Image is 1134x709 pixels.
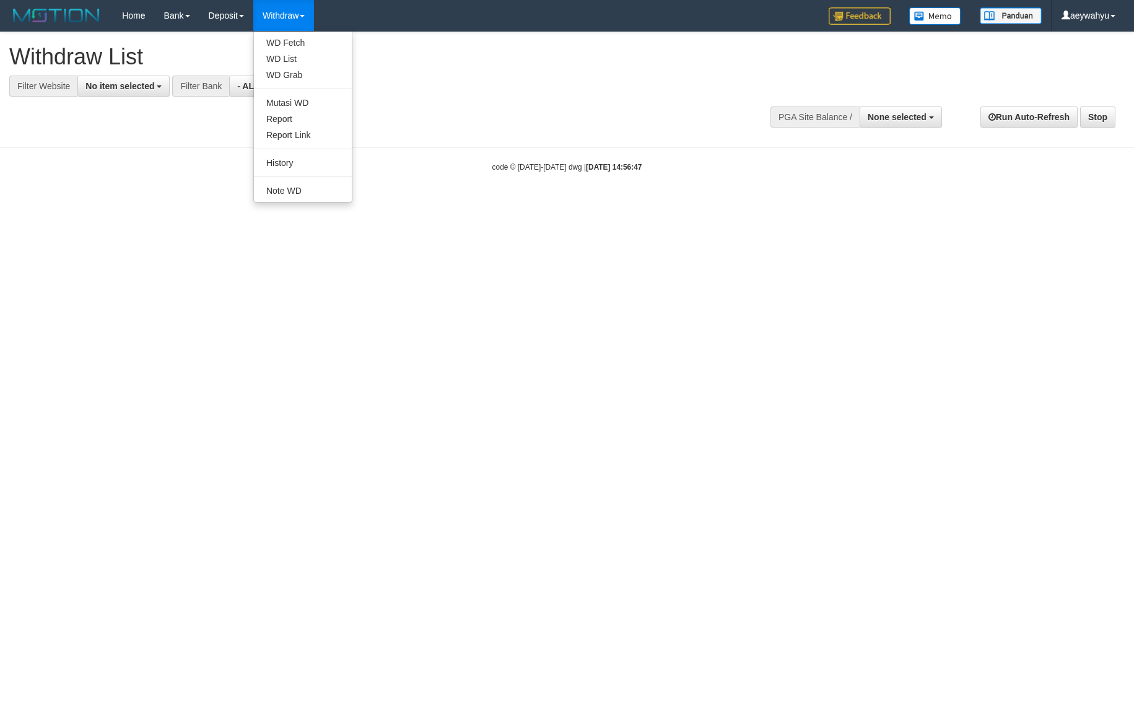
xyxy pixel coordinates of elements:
[85,81,154,91] span: No item selected
[254,95,352,111] a: Mutasi WD
[9,6,103,25] img: MOTION_logo.png
[1080,107,1115,128] a: Stop
[254,111,352,127] a: Report
[254,155,352,171] a: History
[254,183,352,199] a: Note WD
[254,127,352,143] a: Report Link
[254,67,352,83] a: WD Grab
[172,76,229,97] div: Filter Bank
[770,107,860,128] div: PGA Site Balance /
[860,107,942,128] button: None selected
[77,76,170,97] button: No item selected
[829,7,891,25] img: Feedback.jpg
[980,107,1078,128] a: Run Auto-Refresh
[586,163,642,172] strong: [DATE] 14:56:47
[909,7,961,25] img: Button%20Memo.svg
[980,7,1042,24] img: panduan.png
[9,45,744,69] h1: Withdraw List
[237,81,264,91] span: - ALL -
[229,76,279,97] button: - ALL -
[868,112,927,122] span: None selected
[254,35,352,51] a: WD Fetch
[492,163,642,172] small: code © [DATE]-[DATE] dwg |
[254,51,352,67] a: WD List
[9,76,77,97] div: Filter Website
